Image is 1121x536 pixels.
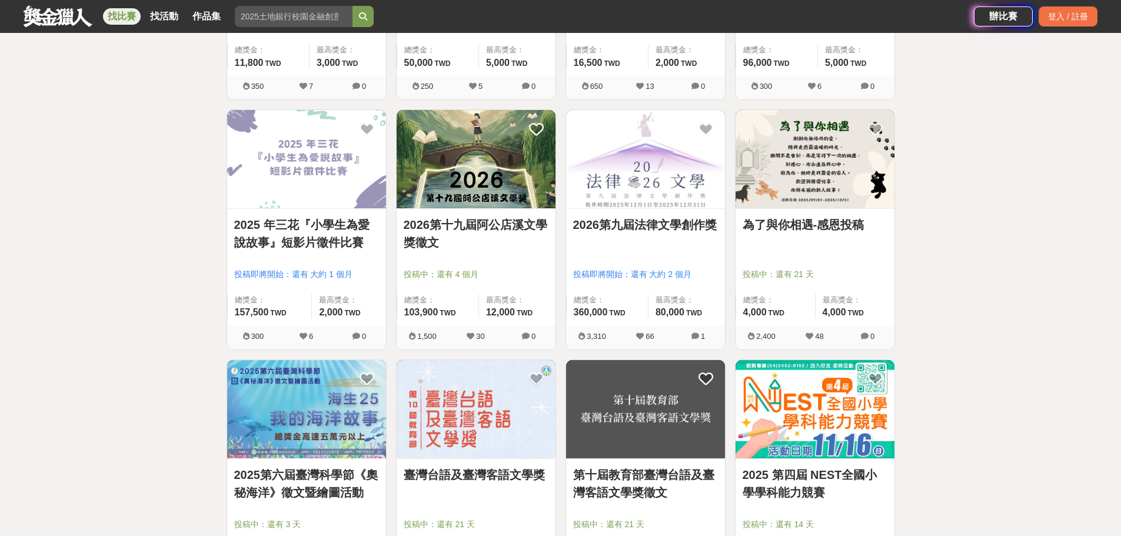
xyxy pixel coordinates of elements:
span: TWD [440,309,455,317]
span: 6 [817,82,821,91]
a: 2025 年三花『小學生為愛說故事』短影片徵件比賽 [234,216,379,251]
a: Cover Image [736,110,894,209]
a: 找比賽 [103,8,141,25]
img: Cover Image [227,360,386,458]
span: 總獎金： [574,294,641,306]
span: 250 [421,82,434,91]
span: TWD [609,309,625,317]
span: 11,800 [235,58,264,68]
span: 0 [701,82,705,91]
div: 登入 / 註冊 [1039,6,1097,26]
a: 2025第六屆臺灣科學節《奧秘海洋》徵文暨繪圖活動 [234,466,379,501]
a: Cover Image [566,360,725,459]
a: Cover Image [227,360,386,459]
span: TWD [773,59,789,68]
span: TWD [686,309,702,317]
span: 投稿中：還有 4 個月 [404,268,548,281]
span: 最高獎金： [486,44,548,56]
span: 投稿中：還有 21 天 [573,518,718,531]
span: TWD [850,59,866,68]
a: 為了與你相遇-感恩投稿 [743,216,887,234]
span: TWD [848,309,864,317]
span: 0 [531,82,535,91]
span: 投稿中：還有 21 天 [743,268,887,281]
span: 157,500 [235,307,269,317]
span: 0 [531,332,535,341]
span: TWD [265,59,281,68]
span: 投稿中：還有 21 天 [404,518,548,531]
span: 投稿中：還有 14 天 [743,518,887,531]
img: Cover Image [397,110,555,208]
span: 50,000 [404,58,433,68]
span: 最高獎金： [317,44,379,56]
span: 13 [646,82,654,91]
a: 作品集 [188,8,225,25]
span: 5,000 [825,58,849,68]
span: 2,000 [319,307,342,317]
span: 3,310 [587,332,606,341]
a: 第十屆教育部臺灣台語及臺灣客語文學獎徵文 [573,466,718,501]
span: 最高獎金： [486,294,548,306]
a: Cover Image [736,360,894,459]
span: TWD [344,309,360,317]
a: Cover Image [397,360,555,459]
span: 5,000 [486,58,510,68]
span: 0 [870,82,874,91]
span: 投稿即將開始：還有 大約 1 個月 [234,268,379,281]
a: 辦比賽 [974,6,1033,26]
span: TWD [604,59,620,68]
a: Cover Image [566,110,725,209]
span: 4,000 [743,307,767,317]
span: TWD [511,59,527,68]
span: 3,000 [317,58,340,68]
span: 1,500 [417,332,437,341]
span: 總獎金： [404,294,471,306]
a: 臺灣台語及臺灣客語文學獎 [404,466,548,484]
img: Cover Image [736,110,894,208]
span: 300 [251,332,264,341]
a: 2026第十九屆阿公店溪文學獎徵文 [404,216,548,251]
a: Cover Image [227,110,386,209]
span: 16,500 [574,58,603,68]
span: 96,000 [743,58,772,68]
span: 103,900 [404,307,438,317]
span: 最高獎金： [656,294,718,306]
span: 最高獎金： [319,294,378,306]
span: 360,000 [574,307,608,317]
img: Cover Image [736,360,894,458]
span: 5 [478,82,483,91]
img: Cover Image [566,360,725,458]
span: 投稿中：還有 3 天 [234,518,379,531]
span: 2,400 [756,332,776,341]
span: 0 [362,332,366,341]
span: 30 [476,332,484,341]
span: 總獎金： [743,44,810,56]
span: 66 [646,332,654,341]
span: 總獎金： [404,44,471,56]
span: TWD [769,309,784,317]
span: TWD [270,309,286,317]
span: 350 [251,82,264,91]
span: 最高獎金： [825,44,887,56]
span: 總獎金： [574,44,641,56]
span: TWD [517,309,533,317]
span: 300 [760,82,773,91]
a: 2025 第四屆 NEST全國小學學科能力競賽 [743,466,887,501]
a: 找活動 [145,8,183,25]
span: TWD [681,59,697,68]
img: Cover Image [227,110,386,208]
span: 48 [815,332,823,341]
img: Cover Image [566,110,725,208]
input: 2025土地銀行校園金融創意挑戰賽：從你出發 開啟智慧金融新頁 [235,6,352,27]
span: 投稿即將開始：還有 大約 2 個月 [573,268,718,281]
span: 80,000 [656,307,684,317]
span: 2,000 [656,58,679,68]
span: TWD [342,59,358,68]
span: 0 [870,332,874,341]
span: 總獎金： [235,44,302,56]
a: 2026第九屆法律文學創作獎 [573,216,718,234]
span: TWD [434,59,450,68]
span: 6 [309,332,313,341]
span: 12,000 [486,307,515,317]
span: 總獎金： [743,294,808,306]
